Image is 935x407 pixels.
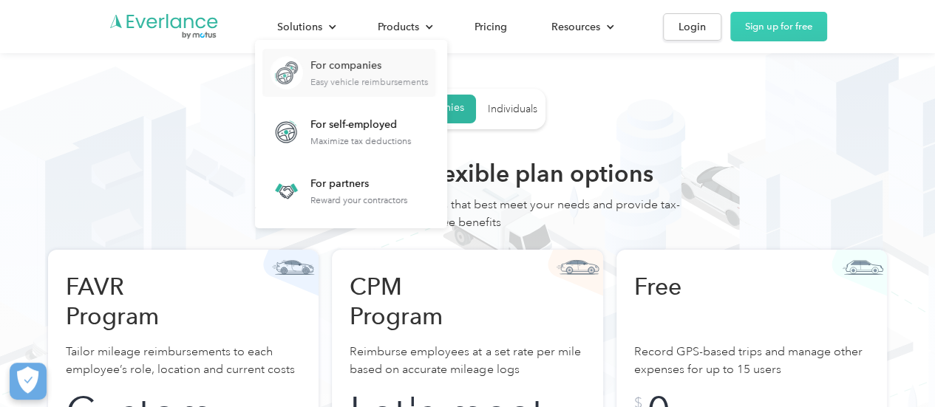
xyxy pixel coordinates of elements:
[310,195,407,205] div: Reward your contractors
[10,363,47,400] button: Cookies Settings
[109,13,220,41] a: Go to homepage
[66,343,301,378] p: Tailor mileage reimbursements to each employee’s role, location and current costs
[255,40,447,228] nav: Solutions
[679,18,706,36] div: Login
[551,18,600,36] div: Resources
[262,167,415,215] a: For partnersReward your contractors
[350,343,585,378] p: Reimburse employees at a set rate per mile based on accurate mileage logs
[310,117,411,132] div: For self-employed
[262,49,435,97] a: For companiesEasy vehicle reimbursements
[262,14,348,40] div: Solutions
[255,134,352,164] input: Submit
[246,196,690,246] div: Add drivers to the vehicle programs that best meet your needs and provide tax-free benefits
[277,18,322,36] div: Solutions
[378,18,419,36] div: Products
[730,12,827,41] a: Sign up for free
[66,272,199,331] h3: FAVR Program
[310,136,411,146] div: Maximize tax deductions
[350,272,483,331] h3: CPM Program
[475,18,507,36] div: Pricing
[262,108,418,156] a: For self-employedMaximize tax deductions
[310,77,428,87] div: Easy vehicle reimbursements
[488,103,537,116] div: Individuals
[460,14,522,40] a: Pricing
[246,159,690,188] h2: Choose from flexible plan options
[634,272,767,331] h3: Free
[537,14,626,40] div: Resources
[310,58,428,73] div: For companies
[363,14,445,40] div: Products
[663,13,721,41] a: Login
[255,194,352,225] input: Submit
[634,343,869,378] p: Record GPS-based trips and manage other expenses for up to 15 users
[310,177,407,191] div: For partners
